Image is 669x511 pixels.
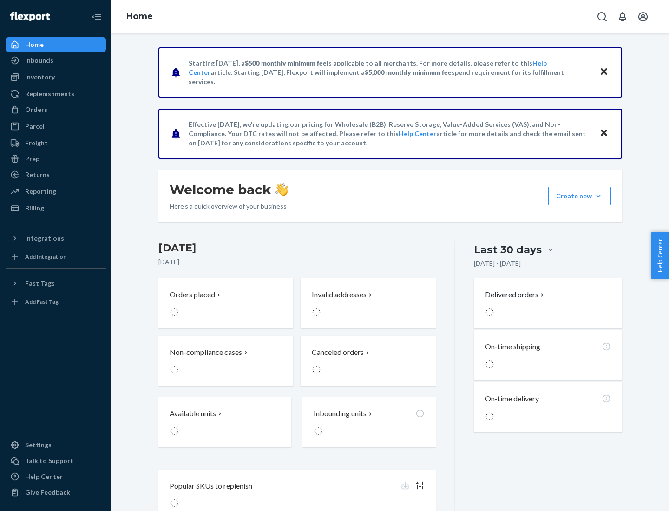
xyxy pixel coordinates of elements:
[6,119,106,134] a: Parcel
[314,408,367,419] p: Inbounding units
[6,453,106,468] a: Talk to Support
[170,347,242,358] p: Non-compliance cases
[474,242,542,257] div: Last 30 days
[301,336,435,386] button: Canceled orders
[6,231,106,246] button: Integrations
[6,53,106,68] a: Inbounds
[548,187,611,205] button: Create new
[170,181,288,198] h1: Welcome back
[6,485,106,500] button: Give Feedback
[10,12,50,21] img: Flexport logo
[312,289,367,300] p: Invalid addresses
[598,66,610,79] button: Close
[25,187,56,196] div: Reporting
[593,7,611,26] button: Open Search Box
[170,408,216,419] p: Available units
[189,59,590,86] p: Starting [DATE], a is applicable to all merchants. For more details, please refer to this article...
[485,289,546,300] button: Delivered orders
[613,7,632,26] button: Open notifications
[158,257,436,267] p: [DATE]
[189,120,590,148] p: Effective [DATE], we're updating our pricing for Wholesale (B2B), Reserve Storage, Value-Added Se...
[126,11,153,21] a: Home
[399,130,436,138] a: Help Center
[25,154,39,164] div: Prep
[6,438,106,452] a: Settings
[474,259,521,268] p: [DATE] - [DATE]
[170,481,252,491] p: Popular SKUs to replenish
[25,203,44,213] div: Billing
[119,3,160,30] ol: breadcrumbs
[170,289,215,300] p: Orders placed
[25,472,63,481] div: Help Center
[312,347,364,358] p: Canceled orders
[25,234,64,243] div: Integrations
[6,86,106,101] a: Replenishments
[25,105,47,114] div: Orders
[6,184,106,199] a: Reporting
[25,456,73,465] div: Talk to Support
[170,202,288,211] p: Here’s a quick overview of your business
[25,138,48,148] div: Freight
[25,89,74,98] div: Replenishments
[25,40,44,49] div: Home
[158,336,293,386] button: Non-compliance cases
[6,70,106,85] a: Inventory
[301,278,435,328] button: Invalid addresses
[158,397,291,447] button: Available units
[6,136,106,151] a: Freight
[598,127,610,140] button: Close
[6,249,106,264] a: Add Integration
[6,151,106,166] a: Prep
[245,59,327,67] span: $500 monthly minimum fee
[6,201,106,216] a: Billing
[25,122,45,131] div: Parcel
[6,167,106,182] a: Returns
[25,279,55,288] div: Fast Tags
[634,7,652,26] button: Open account menu
[485,393,539,404] p: On-time delivery
[302,397,435,447] button: Inbounding units
[158,278,293,328] button: Orders placed
[25,298,59,306] div: Add Fast Tag
[6,102,106,117] a: Orders
[6,276,106,291] button: Fast Tags
[25,253,66,261] div: Add Integration
[651,232,669,279] button: Help Center
[25,72,55,82] div: Inventory
[365,68,452,76] span: $5,000 monthly minimum fee
[485,341,540,352] p: On-time shipping
[25,488,70,497] div: Give Feedback
[25,170,50,179] div: Returns
[275,183,288,196] img: hand-wave emoji
[25,440,52,450] div: Settings
[25,56,53,65] div: Inbounds
[158,241,436,255] h3: [DATE]
[87,7,106,26] button: Close Navigation
[6,37,106,52] a: Home
[6,469,106,484] a: Help Center
[6,295,106,309] a: Add Fast Tag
